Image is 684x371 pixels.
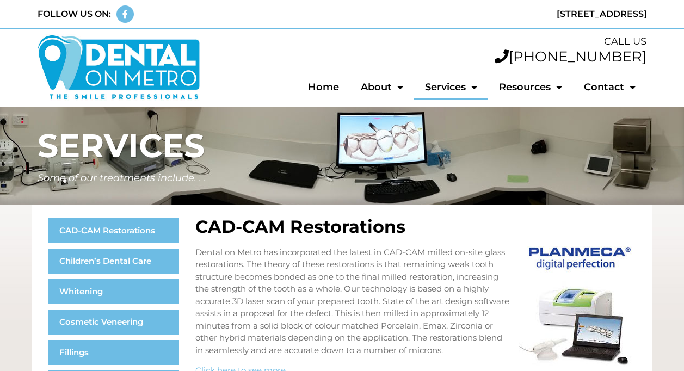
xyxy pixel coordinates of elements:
[211,34,647,49] div: CALL US
[195,218,636,236] h2: CAD-CAM Restorations
[38,129,647,162] h1: SERVICES
[38,173,647,183] h5: Some of our treatments include. . .
[495,48,646,65] a: [PHONE_NUMBER]
[414,75,488,100] a: Services
[348,8,647,21] div: [STREET_ADDRESS]
[195,246,636,357] p: Dental on Metro has incorporated the latest in CAD-CAM milled on-site glass restorations. The the...
[38,8,111,21] div: FOLLOW US ON:
[488,75,573,100] a: Resources
[350,75,414,100] a: About
[48,279,179,304] a: Whitening
[211,75,647,100] nav: Menu
[48,218,179,243] a: CAD-CAM Restorations
[48,249,179,274] a: Children’s Dental Care
[48,340,179,365] a: Fillings
[573,75,646,100] a: Contact
[297,75,350,100] a: Home
[48,310,179,335] a: Cosmetic Veneering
